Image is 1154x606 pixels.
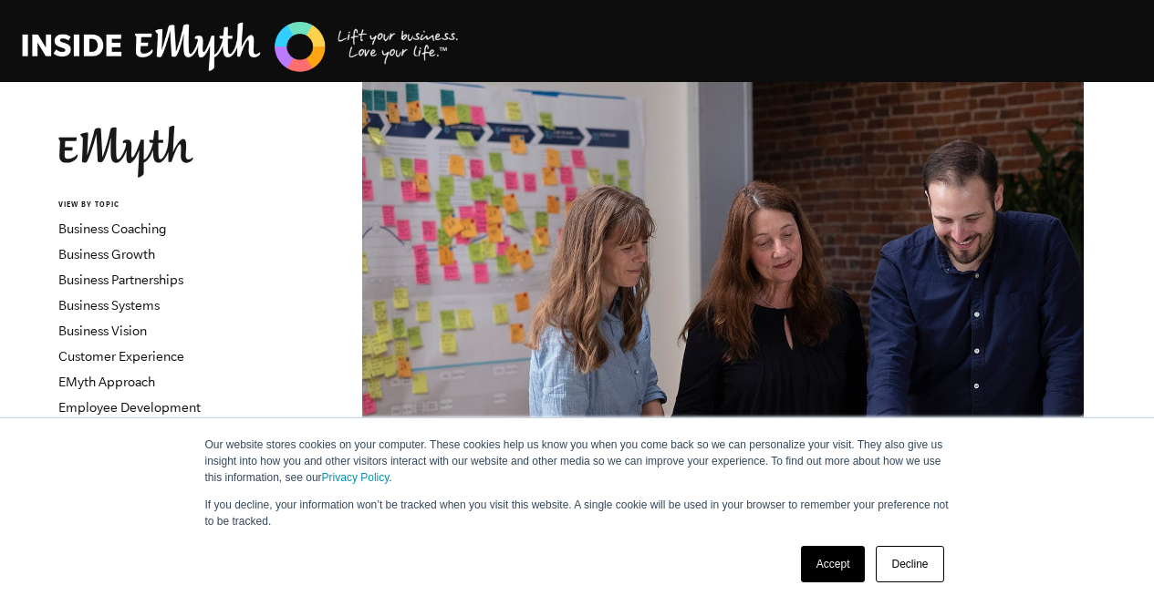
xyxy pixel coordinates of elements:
[22,19,460,75] img: EMyth Business Coaching
[876,546,943,582] a: Decline
[58,272,183,287] a: Business Partnerships
[58,200,278,211] h6: VIEW BY TOPIC
[801,546,866,582] a: Accept
[58,221,167,236] a: Business Coaching
[205,437,950,486] p: Our website stores cookies on your computer. These cookies help us know you when you come back so...
[58,375,155,389] a: EMyth Approach
[58,400,201,415] a: Employee Development
[58,298,160,313] a: Business Systems
[322,471,390,484] a: Privacy Policy
[58,126,193,178] img: EMyth
[205,497,950,529] p: If you decline, your information won’t be tracked when you visit this website. A single cookie wi...
[58,324,147,338] a: Business Vision
[58,247,155,262] a: Business Growth
[58,349,184,364] a: Customer Experience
